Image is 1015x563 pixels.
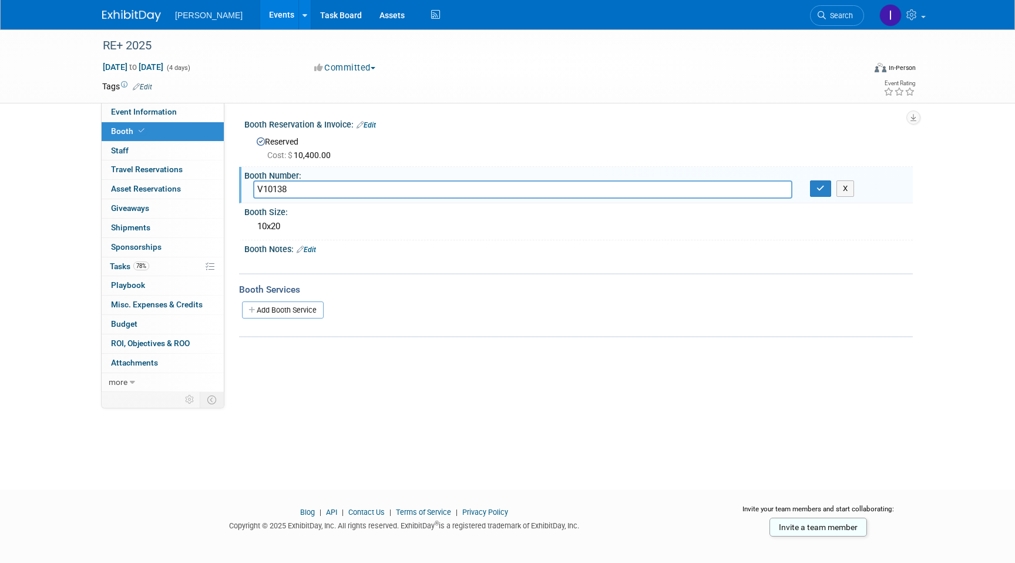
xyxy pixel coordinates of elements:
span: [PERSON_NAME] [175,11,243,20]
span: ROI, Objectives & ROO [111,339,190,348]
a: Privacy Policy [462,508,508,517]
span: to [127,62,139,72]
a: Playbook [102,276,224,295]
a: Staff [102,142,224,160]
div: Event Rating [883,81,915,86]
a: Sponsorships [102,238,224,257]
span: 78% [133,262,149,270]
div: 10x20 [253,217,904,236]
a: Blog [300,508,315,517]
div: In-Person [888,63,916,72]
a: Shipments [102,219,224,237]
a: Budget [102,315,224,334]
a: Contact Us [348,508,385,517]
span: | [339,508,347,517]
a: Booth [102,122,224,141]
span: Event Information [111,107,177,116]
span: Playbook [111,280,145,290]
a: Edit [357,121,376,129]
span: Giveaways [111,203,149,213]
span: Travel Reservations [111,165,183,174]
span: Asset Reservations [111,184,181,193]
a: Tasks78% [102,257,224,276]
div: Copyright © 2025 ExhibitDay, Inc. All rights reserved. ExhibitDay is a registered trademark of Ex... [102,518,706,531]
a: Event Information [102,103,224,122]
a: Giveaways [102,199,224,218]
a: Add Booth Service [242,301,324,319]
div: Booth Size: [244,203,913,218]
span: Sponsorships [111,242,162,252]
a: Invite a team member [769,518,867,537]
div: Invite your team members and start collaborating: [724,504,913,522]
td: Personalize Event Tab Strip [180,392,200,407]
div: Booth Services [239,283,913,296]
span: Shipments [111,223,150,232]
button: Committed [310,62,380,74]
span: Misc. Expenses & Credits [111,300,203,309]
img: Isabella DeJulia [879,4,902,26]
a: ROI, Objectives & ROO [102,334,224,353]
sup: ® [435,520,439,527]
span: | [386,508,394,517]
a: Asset Reservations [102,180,224,199]
td: Toggle Event Tabs [200,392,224,407]
span: [DATE] [DATE] [102,62,164,72]
span: (4 days) [166,64,190,72]
span: Staff [111,146,129,155]
span: 10,400.00 [267,150,335,160]
div: Booth Number: [244,167,913,182]
a: Edit [133,83,152,91]
a: Search [810,5,864,26]
span: Cost: $ [267,150,294,160]
div: RE+ 2025 [99,35,846,56]
span: Tasks [110,262,149,271]
img: Format-Inperson.png [875,63,886,72]
td: Tags [102,81,152,92]
span: Attachments [111,358,158,367]
a: Travel Reservations [102,160,224,179]
div: Event Format [795,61,916,79]
span: more [109,377,127,387]
a: more [102,373,224,392]
div: Reserved [253,133,904,161]
button: X [836,180,855,197]
a: API [326,508,337,517]
span: | [453,508,461,517]
div: Booth Notes: [244,240,913,256]
span: Budget [111,319,137,329]
span: Search [826,11,853,20]
a: Attachments [102,354,224,373]
i: Booth reservation complete [139,128,144,134]
span: Booth [111,126,147,136]
span: | [317,508,324,517]
a: Misc. Expenses & Credits [102,296,224,314]
img: ExhibitDay [102,10,161,22]
div: Booth Reservation & Invoice: [244,116,913,131]
a: Edit [297,246,316,254]
a: Terms of Service [396,508,451,517]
